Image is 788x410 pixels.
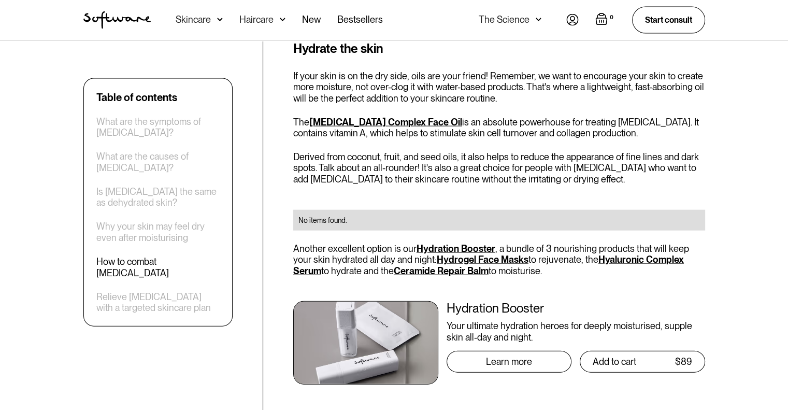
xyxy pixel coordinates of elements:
[96,91,177,103] div: Table of contents
[479,15,529,25] div: The Science
[293,117,705,139] p: The is an absolute powerhouse for treating [MEDICAL_DATA]. It contains vitamin A, which helps to ...
[83,11,151,29] a: home
[309,117,462,128] a: [MEDICAL_DATA] Complex Face Oil
[293,70,705,104] p: If your skin is on the dry side, oils are your friend! Remember, we want to encourage your skin t...
[96,151,220,173] a: What are the causes of [MEDICAL_DATA]?
[293,254,684,276] a: Hyaluronic Complex Serum
[176,15,211,25] div: Skincare
[632,7,705,33] a: Start consult
[536,15,541,25] img: arrow down
[83,11,151,29] img: Software Logo
[96,221,220,243] a: Why your skin may feel dry even after moisturising
[280,15,285,25] img: arrow down
[217,15,223,25] img: arrow down
[293,151,705,185] p: Derived from coconut, fruit, and seed oils, it also helps to reduce the appearance of fine lines ...
[608,13,615,22] div: 0
[96,116,220,138] a: What are the symptoms of [MEDICAL_DATA]?
[96,256,220,278] a: How to combat [MEDICAL_DATA]
[394,265,489,276] a: Ceramide Repair Balm
[293,301,705,385] a: Hydration BoosterYour ultimate hydration heroes for deeply moisturised, supple skin all-day and n...
[239,15,274,25] div: Haircare
[593,357,636,367] div: Add to cart
[595,13,615,27] a: Open empty cart
[96,186,220,208] a: Is [MEDICAL_DATA] the same as dehydrated skin?
[417,243,495,254] a: Hydration Booster
[437,254,528,265] a: Hydrogel Face Masks
[293,41,383,56] strong: Hydrate the skin
[486,357,532,367] div: Learn more
[298,215,700,225] div: No items found.
[447,301,705,316] div: Hydration Booster
[447,320,705,343] div: Your ultimate hydration heroes for deeply moisturised, supple skin all-day and night.
[96,291,220,313] a: Relieve [MEDICAL_DATA] with a targeted skincare plan
[293,243,705,277] p: Another excellent option is our , a bundle of 3 nourishing products that will keep your skin hydr...
[675,357,692,367] div: $89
